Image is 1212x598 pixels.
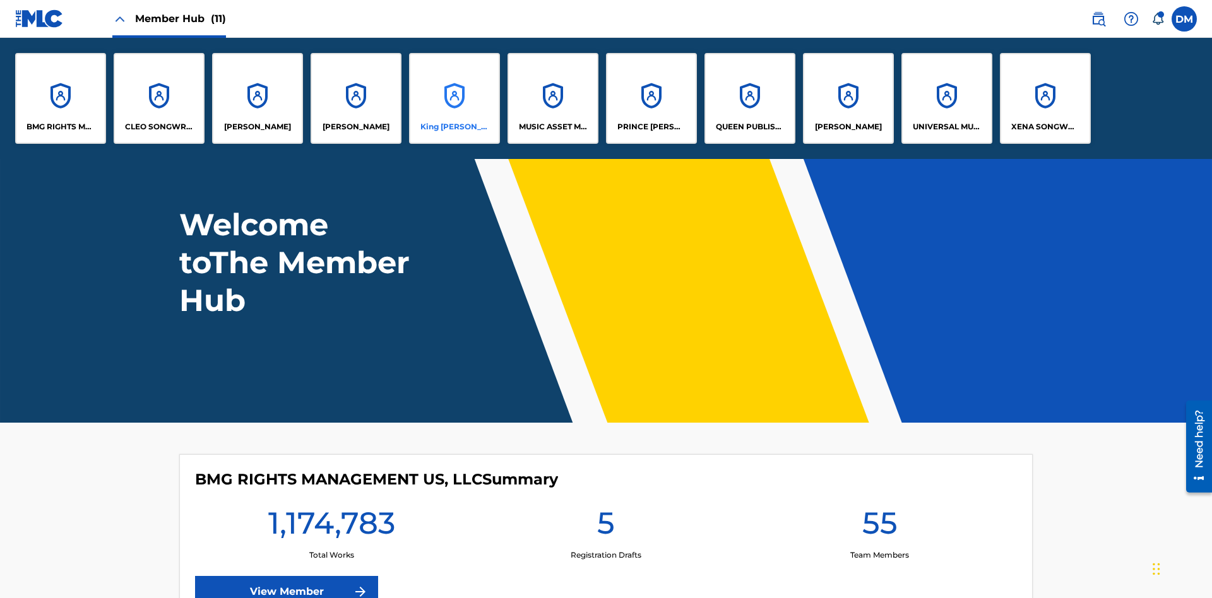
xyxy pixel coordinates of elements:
div: Help [1119,6,1144,32]
a: AccountsQUEEN PUBLISHA [704,53,795,144]
a: Accounts[PERSON_NAME] [803,53,894,144]
p: King McTesterson [420,121,489,132]
a: Accounts[PERSON_NAME] [311,53,401,144]
a: AccountsCLEO SONGWRITER [114,53,205,144]
p: CLEO SONGWRITER [125,121,194,132]
p: Registration Drafts [571,549,641,561]
div: Notifications [1151,13,1164,25]
p: ELVIS COSTELLO [224,121,291,132]
p: XENA SONGWRITER [1011,121,1080,132]
a: AccountsKing [PERSON_NAME] [409,53,500,144]
img: help [1124,11,1139,26]
img: search [1091,11,1106,26]
a: Public Search [1086,6,1111,32]
p: Total Works [309,549,354,561]
span: Member Hub [135,11,226,26]
div: Drag [1153,550,1160,588]
p: EYAMA MCSINGER [323,121,389,132]
p: RONALD MCTESTERSON [815,121,882,132]
a: AccountsBMG RIGHTS MANAGEMENT US, LLC [15,53,106,144]
p: UNIVERSAL MUSIC PUB GROUP [913,121,982,132]
h4: BMG RIGHTS MANAGEMENT US, LLC [195,470,558,489]
a: AccountsPRINCE [PERSON_NAME] [606,53,697,144]
p: Team Members [850,549,909,561]
div: User Menu [1172,6,1197,32]
iframe: Chat Widget [1149,537,1212,598]
img: MLC Logo [15,9,64,28]
span: (11) [211,13,226,25]
p: BMG RIGHTS MANAGEMENT US, LLC [27,121,95,132]
h1: Welcome to The Member Hub [179,206,415,319]
img: Close [112,11,128,26]
h1: 5 [597,504,615,549]
a: AccountsXENA SONGWRITER [1000,53,1091,144]
p: MUSIC ASSET MANAGEMENT (MAM) [519,121,588,132]
h1: 55 [862,504,898,549]
a: Accounts[PERSON_NAME] [212,53,303,144]
p: QUEEN PUBLISHA [716,121,785,132]
iframe: Resource Center [1177,396,1212,499]
a: AccountsUNIVERSAL MUSIC PUB GROUP [901,53,992,144]
p: PRINCE MCTESTERSON [617,121,686,132]
h1: 1,174,783 [268,504,395,549]
a: AccountsMUSIC ASSET MANAGEMENT (MAM) [508,53,598,144]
